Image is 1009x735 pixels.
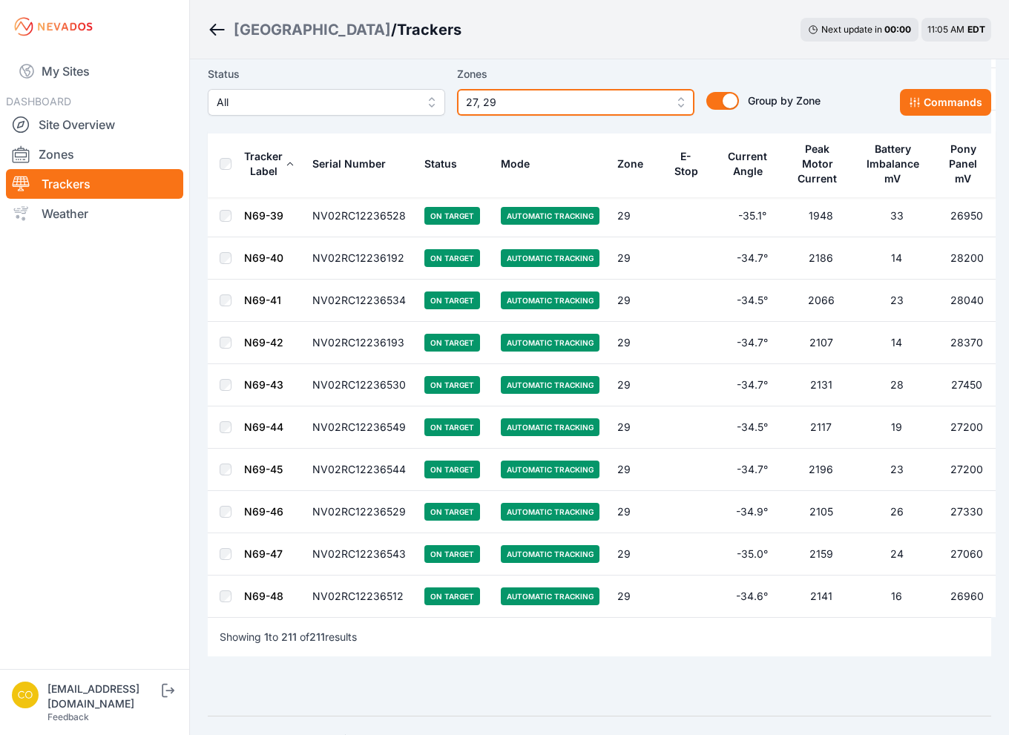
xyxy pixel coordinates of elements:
[864,142,921,186] div: Battery Imbalance mV
[608,322,664,364] td: 29
[303,322,415,364] td: NV02RC12236193
[855,364,938,406] td: 28
[501,146,542,182] button: Mode
[6,169,183,199] a: Trackers
[6,53,183,89] a: My Sites
[855,449,938,491] td: 23
[673,149,699,179] div: E-Stop
[786,406,855,449] td: 2117
[501,249,599,267] span: Automatic Tracking
[424,291,480,309] span: On Target
[786,322,855,364] td: 2107
[309,630,325,643] span: 211
[244,149,283,179] div: Tracker Label
[391,19,397,40] span: /
[938,449,996,491] td: 27200
[726,139,778,189] button: Current Angle
[244,590,283,602] a: N69-48
[244,336,283,349] a: N69-42
[938,533,996,576] td: 27060
[938,280,996,322] td: 28040
[424,503,480,521] span: On Target
[855,237,938,280] td: 14
[855,533,938,576] td: 24
[748,94,821,107] span: Group by Zone
[786,533,855,576] td: 2159
[608,491,664,533] td: 29
[501,503,599,521] span: Automatic Tracking
[717,364,786,406] td: -34.7°
[244,547,283,560] a: N69-47
[244,209,283,222] a: N69-39
[884,24,911,36] div: 00 : 00
[786,237,855,280] td: 2186
[303,449,415,491] td: NV02RC12236544
[397,19,461,40] h3: Trackers
[208,10,461,49] nav: Breadcrumb
[312,156,386,171] div: Serial Number
[608,364,664,406] td: 29
[726,149,769,179] div: Current Angle
[608,237,664,280] td: 29
[938,406,996,449] td: 27200
[312,146,398,182] button: Serial Number
[303,195,415,237] td: NV02RC12236528
[938,364,996,406] td: 27450
[457,65,694,83] label: Zones
[938,491,996,533] td: 27330
[855,406,938,449] td: 19
[12,15,95,39] img: Nevados
[234,19,391,40] a: [GEOGRAPHIC_DATA]
[244,505,283,518] a: N69-46
[303,576,415,618] td: NV02RC12236512
[244,378,283,391] a: N69-43
[938,195,996,237] td: 26950
[424,156,457,171] div: Status
[786,449,855,491] td: 2196
[855,491,938,533] td: 26
[466,93,665,111] span: 27, 29
[938,576,996,618] td: 26960
[855,280,938,322] td: 23
[244,139,295,189] button: Tracker Label
[424,461,480,478] span: On Target
[424,146,469,182] button: Status
[6,95,71,108] span: DASHBOARD
[208,89,445,116] button: All
[927,24,964,35] span: 11:05 AM
[501,545,599,563] span: Automatic Tracking
[501,418,599,436] span: Automatic Tracking
[717,322,786,364] td: -34.7°
[244,251,283,264] a: N69-40
[244,463,283,475] a: N69-45
[6,110,183,139] a: Site Overview
[864,131,929,197] button: Battery Imbalance mV
[900,89,991,116] button: Commands
[673,139,709,189] button: E-Stop
[717,449,786,491] td: -34.7°
[608,576,664,618] td: 29
[947,142,980,186] div: Pony Panel mV
[47,682,159,711] div: [EMAIL_ADDRESS][DOMAIN_NAME]
[244,421,283,433] a: N69-44
[424,587,480,605] span: On Target
[617,156,643,171] div: Zone
[501,376,599,394] span: Automatic Tracking
[617,146,655,182] button: Zone
[717,195,786,237] td: -35.1°
[244,294,281,306] a: N69-41
[12,682,39,708] img: controlroomoperator@invenergy.com
[424,249,480,267] span: On Target
[303,406,415,449] td: NV02RC12236549
[855,322,938,364] td: 14
[47,711,89,722] a: Feedback
[424,545,480,563] span: On Target
[608,280,664,322] td: 29
[6,199,183,228] a: Weather
[795,142,840,186] div: Peak Motor Current
[217,93,415,111] span: All
[424,376,480,394] span: On Target
[208,65,445,83] label: Status
[947,131,987,197] button: Pony Panel mV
